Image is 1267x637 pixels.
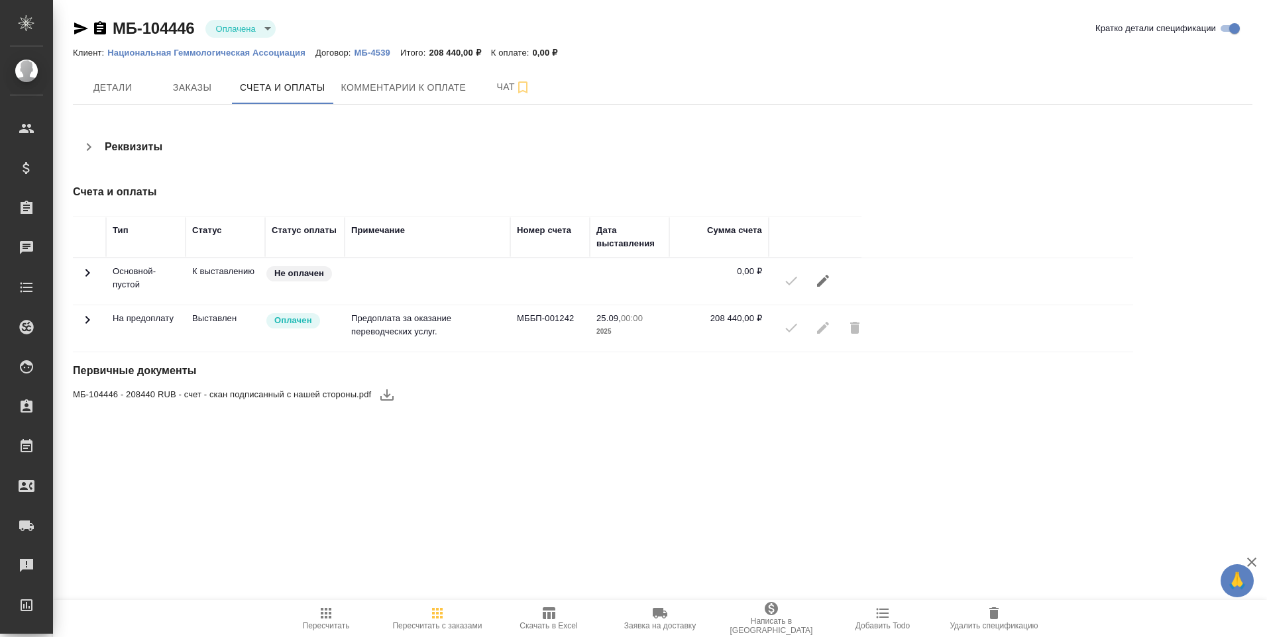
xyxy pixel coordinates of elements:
td: МББП-001242 [510,305,590,352]
p: Итого: [400,48,429,58]
span: 🙏 [1226,567,1248,595]
h4: Реквизиты [105,139,162,155]
div: Примечание [351,224,405,237]
td: Основной-пустой [106,258,186,305]
span: Кратко детали спецификации [1095,22,1216,35]
p: Оплачен [274,314,312,327]
div: Номер счета [517,224,571,237]
p: Счет отправлен к выставлению в ардеп, но в 1С не выгружен еще, разблокировать можно только на сто... [192,265,258,278]
p: Все изменения в спецификации заблокированы [192,312,258,325]
p: Договор: [315,48,355,58]
p: Клиент: [73,48,107,58]
span: Счета и оплаты [240,79,325,96]
h4: Первичные документы [73,363,859,379]
span: Комментарии к оплате [341,79,467,96]
span: Детали [81,79,144,96]
p: Не оплачен [274,267,324,280]
p: 00:00 [621,313,643,323]
span: Toggle Row Expanded [80,320,95,330]
div: Статус [192,224,222,237]
p: 0,00 ₽ [533,48,568,58]
button: Скопировать ссылку для ЯМессенджера [73,21,89,36]
td: 208 440,00 ₽ [669,305,769,352]
a: МБ-4539 [355,46,400,58]
button: Скопировать ссылку [92,21,108,36]
a: Национальная Геммологическая Ассоциация [107,46,315,58]
p: К оплате: [491,48,533,58]
div: Дата выставления [596,224,663,250]
svg: Подписаться [515,79,531,95]
td: 0,00 ₽ [669,258,769,305]
button: 🙏 [1221,564,1254,597]
span: Toggle Row Expanded [80,273,95,283]
p: 208 440,00 ₽ [429,48,490,58]
td: На предоплату [106,305,186,352]
div: Оплачена [205,20,276,38]
span: Чат [482,79,545,95]
p: 2025 [596,325,663,338]
span: МБ-104446 - 208440 RUB - счет - скан подписанный с нашей стороны.pdf [73,388,371,401]
div: Тип [113,224,129,237]
div: Статус оплаты [272,224,337,237]
button: Оплачена [212,23,260,34]
span: Заказы [160,79,224,96]
button: Редактировать [807,265,839,297]
p: Национальная Геммологическая Ассоциация [107,48,315,58]
p: Предоплата за оказание переводческих услуг. [351,312,504,338]
a: МБ-104446 [113,19,195,37]
p: 25.09, [596,313,621,323]
h4: Счета и оплаты [73,184,859,200]
p: МБ-4539 [355,48,400,58]
div: Сумма счета [707,224,762,237]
